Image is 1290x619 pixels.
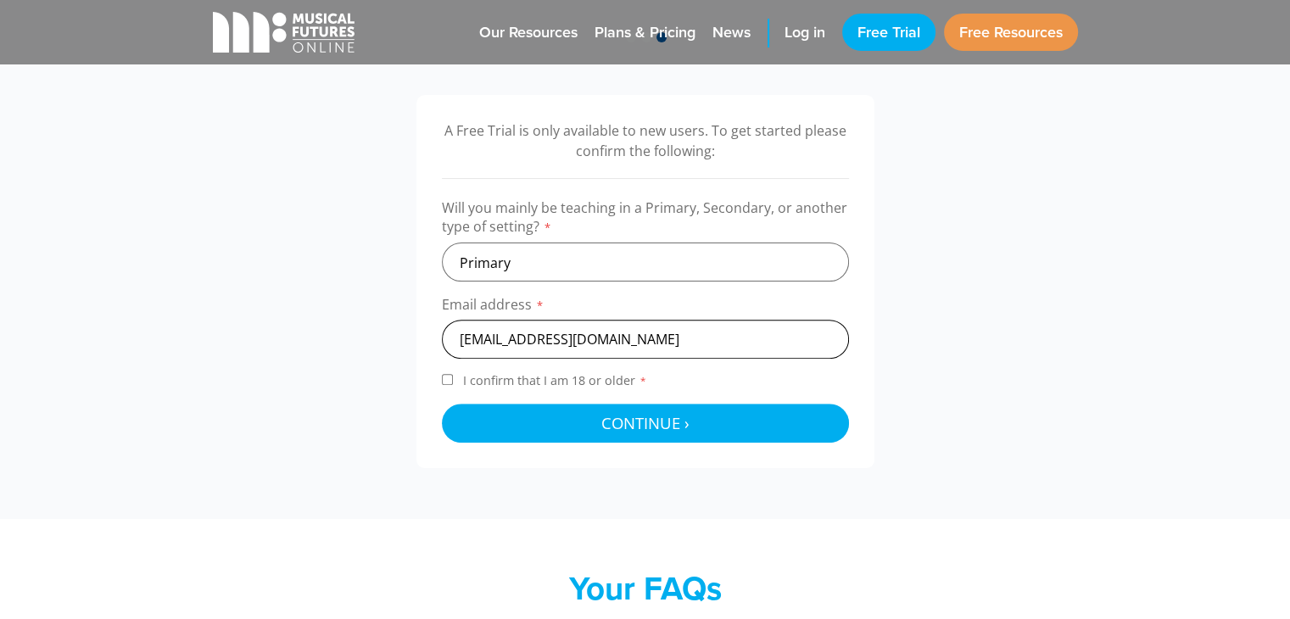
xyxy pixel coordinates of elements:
[442,198,849,243] label: Will you mainly be teaching in a Primary, Secondary, or another type of setting?
[601,412,690,433] span: Continue ›
[442,404,849,443] button: Continue ›
[479,23,578,43] span: Our Resources
[712,23,751,43] span: News
[595,23,695,43] span: Plans & Pricing
[785,23,825,43] span: Log in
[442,295,849,320] label: Email address
[944,14,1078,51] a: Free Resources
[842,14,935,51] a: Free Trial
[315,570,976,609] h2: Your FAQs
[460,372,651,388] span: I confirm that I am 18 or older
[442,374,453,385] input: I confirm that I am 18 or older*
[442,120,849,161] p: A Free Trial is only available to new users. To get started please confirm the following:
